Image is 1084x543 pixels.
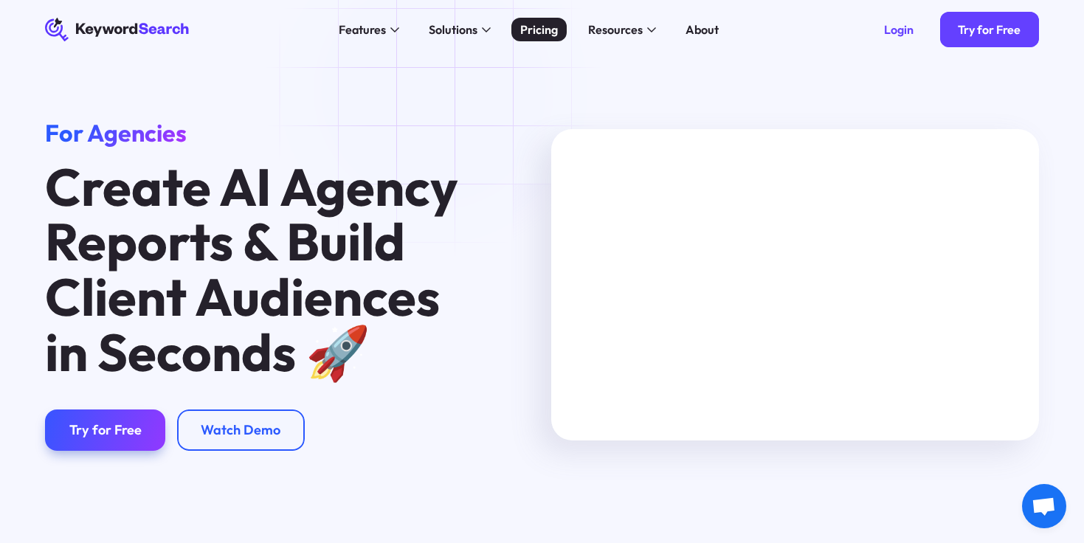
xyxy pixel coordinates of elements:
[940,12,1038,47] a: Try for Free
[520,21,558,38] div: Pricing
[588,21,643,38] div: Resources
[45,159,473,380] h1: Create AI Agency Reports & Build Client Audiences in Seconds 🚀
[551,129,1039,440] iframe: KeywordSearch Agency Reports
[45,118,187,148] span: For Agencies
[339,21,386,38] div: Features
[866,12,931,47] a: Login
[677,18,728,41] a: About
[958,22,1021,37] div: Try for Free
[45,409,165,451] a: Try for Free
[1022,484,1066,528] div: Open chat
[511,18,567,41] a: Pricing
[884,22,914,37] div: Login
[201,422,280,439] div: Watch Demo
[69,422,142,439] div: Try for Free
[429,21,477,38] div: Solutions
[686,21,719,38] div: About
